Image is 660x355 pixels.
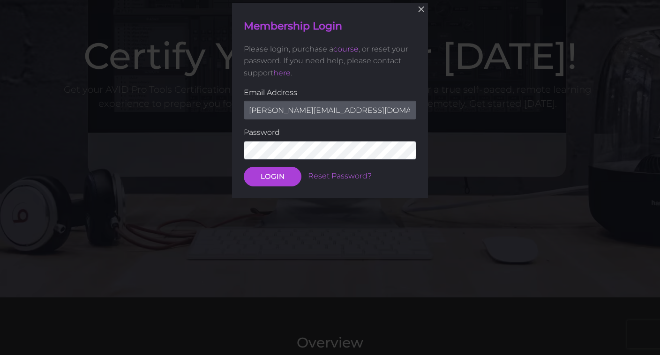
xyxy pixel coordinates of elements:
h4: Membership Login [244,19,416,34]
button: LOGIN [244,166,301,186]
p: Please login, purchase a , or reset your password. If you need help, please contact support . [244,43,416,79]
a: course [333,44,359,53]
a: here [273,68,291,77]
label: Email Address [244,86,416,98]
a: Reset Password? [308,171,372,180]
label: Password [244,126,416,139]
